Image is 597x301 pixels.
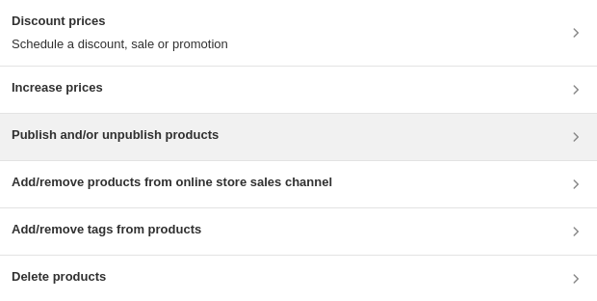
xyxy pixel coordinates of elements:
[12,12,228,31] h3: Discount prices
[12,173,332,192] h3: Add/remove products from online store sales channel
[12,220,201,239] h3: Add/remove tags from products
[12,35,228,54] p: Schedule a discount, sale or promotion
[12,267,106,287] h3: Delete products
[12,125,219,145] h3: Publish and/or unpublish products
[12,78,103,97] h3: Increase prices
